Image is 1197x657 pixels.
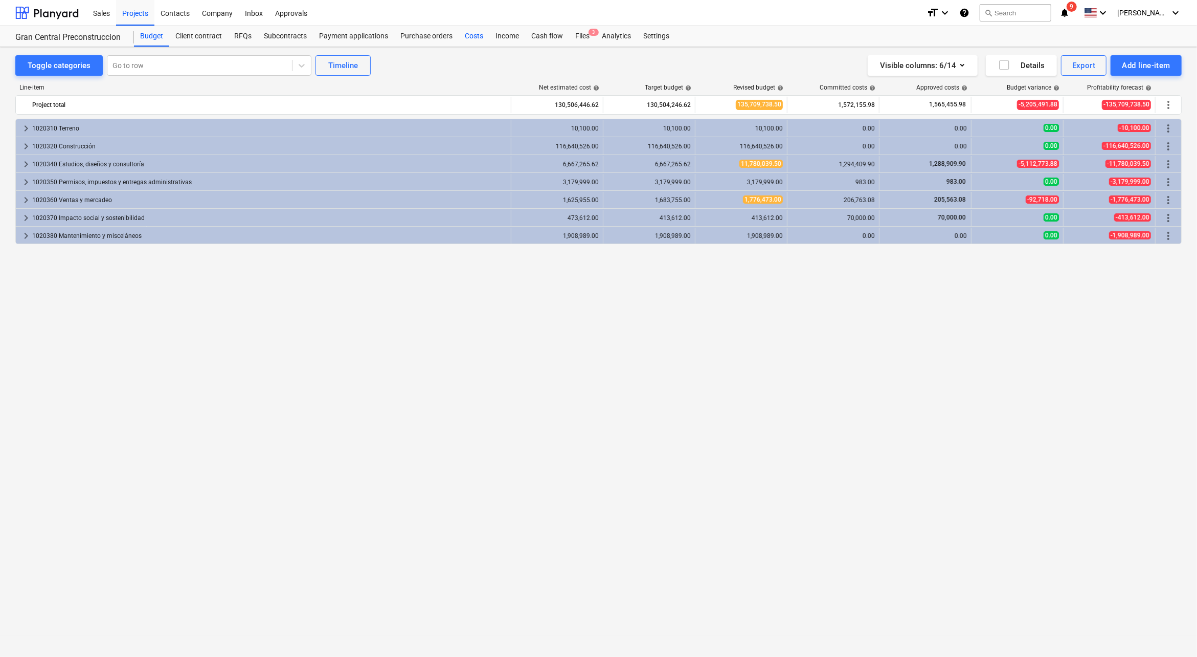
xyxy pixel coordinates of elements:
span: keyboard_arrow_right [20,230,32,242]
div: 6,667,265.62 [607,161,691,168]
div: 413,612.00 [699,214,783,222]
span: keyboard_arrow_right [20,212,32,224]
div: 1,572,155.98 [792,97,875,113]
div: Income [489,26,525,47]
div: 1020320 Construcción [32,138,507,155]
span: 11,780,039.50 [739,160,783,168]
button: Search [980,4,1051,21]
span: -3,179,999.00 [1109,178,1151,186]
i: keyboard_arrow_down [1169,7,1182,19]
span: search [984,9,992,17]
i: keyboard_arrow_down [1097,7,1109,19]
div: 130,506,446.62 [515,97,599,113]
span: 70,000.00 [937,214,967,221]
span: -11,780,039.50 [1105,160,1151,168]
div: Net estimated cost [539,84,599,91]
span: 0.00 [1044,142,1059,150]
button: Timeline [315,55,371,76]
div: 1020350 Permisos, impuestos y entregas administrativas [32,174,507,190]
a: Purchase orders [394,26,459,47]
div: 10,100.00 [515,125,599,132]
span: More actions [1162,230,1175,242]
div: Profitability forecast [1087,84,1151,91]
div: Visible columns : 6/14 [880,59,965,72]
i: notifications [1059,7,1070,19]
a: RFQs [228,26,258,47]
div: Approved costs [916,84,967,91]
div: Costs [459,26,489,47]
a: Budget [134,26,169,47]
div: 1,294,409.90 [792,161,875,168]
div: 1,908,989.00 [699,232,783,239]
span: keyboard_arrow_right [20,176,32,188]
button: Visible columns:6/14 [868,55,978,76]
div: Committed costs [820,84,875,91]
div: Files [569,26,596,47]
span: 9 [1067,2,1077,12]
div: 0.00 [792,143,875,150]
span: 3 [589,29,599,36]
div: Target budget [645,84,691,91]
span: help [959,85,967,91]
a: Settings [637,26,675,47]
div: 1,683,755.00 [607,196,691,204]
div: 1,908,989.00 [515,232,599,239]
div: Details [998,59,1045,72]
div: 70,000.00 [792,214,875,222]
span: keyboard_arrow_right [20,158,32,170]
a: Payment applications [313,26,394,47]
span: 0.00 [1044,124,1059,132]
span: 1,776,473.00 [743,195,783,204]
span: More actions [1162,194,1175,206]
div: 116,640,526.00 [515,143,599,150]
a: Client contract [169,26,228,47]
div: 10,100.00 [699,125,783,132]
div: Export [1072,59,1096,72]
span: -92,718.00 [1026,195,1059,204]
span: -5,112,773.88 [1017,160,1059,168]
i: format_size [927,7,939,19]
span: -10,100.00 [1118,124,1151,132]
button: Export [1061,55,1107,76]
div: 1,625,955.00 [515,196,599,204]
div: Add line-item [1122,59,1170,72]
a: Cash flow [525,26,569,47]
div: 1020370 Impacto social y sostenibilidad [32,210,507,226]
iframe: Chat Widget [1146,608,1197,657]
div: 116,640,526.00 [607,143,691,150]
span: 135,709,738.50 [736,100,783,109]
span: help [591,85,599,91]
span: -5,205,491.88 [1017,100,1059,109]
span: -116,640,526.00 [1102,142,1151,150]
div: 1020340 Estudios, diseños y consultoría [32,156,507,172]
div: 0.00 [792,125,875,132]
span: 205,563.08 [933,196,967,203]
div: 0.00 [884,143,967,150]
div: 3,179,999.00 [699,179,783,186]
div: 1020310 Terreno [32,120,507,137]
span: More actions [1162,212,1175,224]
span: More actions [1162,140,1175,152]
span: help [1051,85,1059,91]
div: 116,640,526.00 [699,143,783,150]
span: help [867,85,875,91]
div: Gran Central Preconstruccion [15,32,122,43]
span: More actions [1162,158,1175,170]
span: More actions [1162,176,1175,188]
div: Project total [32,97,507,113]
div: Subcontracts [258,26,313,47]
i: Knowledge base [959,7,969,19]
div: 1,908,989.00 [607,232,691,239]
span: More actions [1162,99,1175,111]
div: 0.00 [884,125,967,132]
span: -1,908,989.00 [1109,231,1151,239]
button: Toggle categories [15,55,103,76]
div: Analytics [596,26,637,47]
i: keyboard_arrow_down [939,7,951,19]
span: keyboard_arrow_right [20,122,32,135]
